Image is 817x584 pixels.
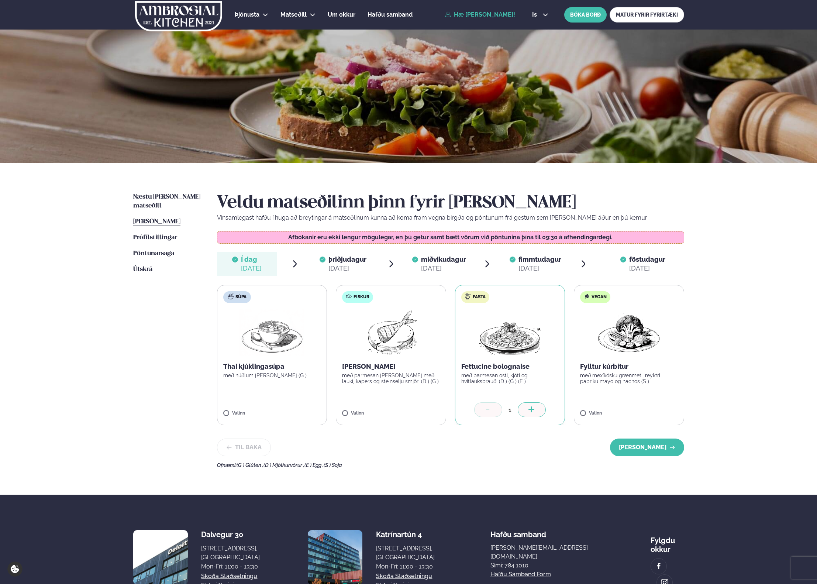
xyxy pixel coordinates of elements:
[133,266,152,272] span: Útskrá
[228,293,234,299] img: soup.svg
[201,544,260,562] div: [STREET_ADDRESS], [GEOGRAPHIC_DATA]
[584,293,590,299] img: Vegan.svg
[629,255,665,263] span: föstudagur
[610,7,684,23] a: MATUR FYRIR FYRIRTÆKI
[445,11,515,18] a: Hæ [PERSON_NAME]!
[518,255,561,263] span: fimmtudagur
[376,562,435,571] div: Mon-Fri: 11:00 - 13:30
[133,249,174,258] a: Pöntunarsaga
[280,11,307,18] span: Matseðill
[133,265,152,274] a: Útskrá
[133,219,180,225] span: [PERSON_NAME]
[368,11,413,18] span: Hafðu samband
[133,217,180,226] a: [PERSON_NAME]
[224,234,676,240] p: Afbókanir eru ekki lengur mögulegar, en þú getur samt bætt vörum við pöntunina þína til 09:30 á a...
[342,372,440,384] p: með parmesan [PERSON_NAME] með lauki, kapers og steinselju smjöri (D ) (G )
[135,1,223,31] img: logo
[368,10,413,19] a: Hafðu samband
[421,255,466,263] span: miðvikudagur
[564,7,607,23] button: BÓKA BORÐ
[580,372,678,384] p: með mexíkósku grænmeti, reyktri papriku mayo og nachos (S )
[580,362,678,371] p: Fylltur kúrbítur
[280,10,307,19] a: Matseðill
[502,406,518,414] div: 1
[354,294,369,300] span: Fiskur
[133,250,174,257] span: Pöntunarsaga
[490,543,595,561] a: [PERSON_NAME][EMAIL_ADDRESS][DOMAIN_NAME]
[241,255,262,264] span: Í dag
[223,372,321,378] p: með núðlum [PERSON_NAME] (G )
[651,530,684,554] div: Fylgdu okkur
[328,10,355,19] a: Um okkur
[465,293,471,299] img: pasta.svg
[263,462,304,468] span: (D ) Mjólkurvörur ,
[518,264,561,273] div: [DATE]
[217,439,271,456] button: Til baka
[235,11,259,18] span: Þjónusta
[596,309,661,356] img: Vegan.png
[629,264,665,273] div: [DATE]
[610,439,684,456] button: [PERSON_NAME]
[490,561,595,570] p: Sími: 784 1010
[473,294,486,300] span: Pasta
[461,362,559,371] p: Fettucine bolognaise
[526,12,554,18] button: is
[217,213,684,222] p: Vinsamlegast hafðu í huga að breytingar á matseðlinum kunna að koma fram vegna birgða og pöntunum...
[490,570,551,579] a: Hafðu samband form
[217,462,684,468] div: Ofnæmi:
[358,309,424,356] img: Fish.png
[324,462,342,468] span: (S ) Soja
[655,562,663,571] img: image alt
[237,462,263,468] span: (G ) Glúten ,
[133,193,202,210] a: Næstu [PERSON_NAME] matseðill
[376,530,435,539] div: Katrínartún 4
[346,293,352,299] img: fish.svg
[376,572,432,581] a: Skoða staðsetningu
[235,10,259,19] a: Þjónusta
[490,524,546,539] span: Hafðu samband
[7,561,23,577] a: Cookie settings
[133,194,200,209] span: Næstu [PERSON_NAME] matseðill
[201,530,260,539] div: Dalvegur 30
[223,362,321,371] p: Thai kjúklingasúpa
[133,233,177,242] a: Prófílstillingar
[241,264,262,273] div: [DATE]
[328,264,366,273] div: [DATE]
[461,372,559,384] p: með parmesan osti, kjöti og hvítlauksbrauði (D ) (G ) (E )
[201,562,260,571] div: Mon-Fri: 11:00 - 13:30
[592,294,607,300] span: Vegan
[651,559,666,574] a: image alt
[133,234,177,241] span: Prófílstillingar
[421,264,466,273] div: [DATE]
[304,462,324,468] span: (E ) Egg ,
[201,572,257,581] a: Skoða staðsetningu
[478,309,542,356] img: Spagetti.png
[342,362,440,371] p: [PERSON_NAME]
[328,255,366,263] span: þriðjudagur
[239,309,304,356] img: Soup.png
[376,544,435,562] div: [STREET_ADDRESS], [GEOGRAPHIC_DATA]
[235,294,247,300] span: Súpa
[532,12,539,18] span: is
[217,193,684,213] h2: Veldu matseðilinn þinn fyrir [PERSON_NAME]
[328,11,355,18] span: Um okkur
